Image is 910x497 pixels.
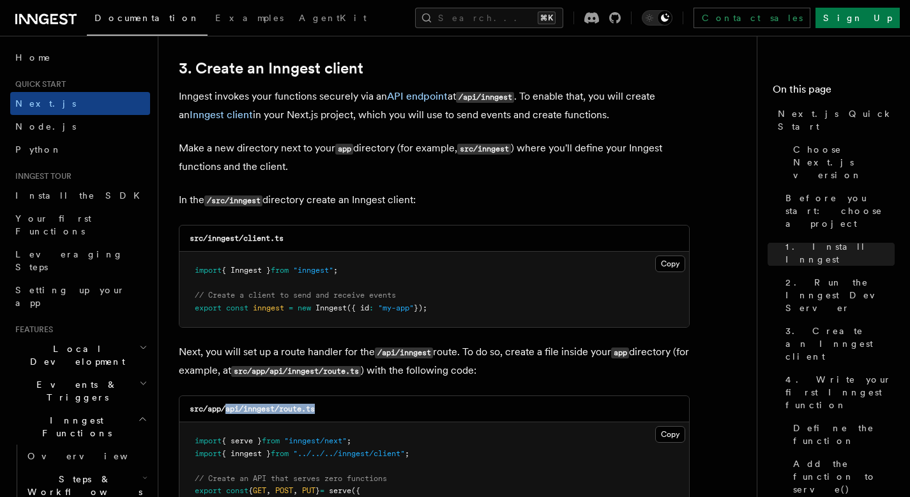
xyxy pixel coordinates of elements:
span: 3. Create an Inngest client [785,325,895,363]
span: { inngest } [222,449,271,458]
span: const [226,303,248,312]
button: Local Development [10,337,150,373]
a: Choose Next.js version [788,138,895,187]
span: import [195,449,222,458]
button: Search...⌘K [415,8,563,28]
span: = [289,303,293,312]
span: Next.js Quick Start [778,107,895,133]
code: /api/inngest [375,348,433,358]
code: src/app/api/inngest/route.ts [190,404,315,413]
span: "inngest" [293,266,333,275]
span: }); [414,303,427,312]
span: Python [15,144,62,155]
a: AgentKit [291,4,374,34]
span: // Create an API that serves zero functions [195,474,387,483]
code: src/app/api/inngest/route.ts [231,366,361,377]
p: Make a new directory next to your directory (for example, ) where you'll define your Inngest func... [179,139,690,176]
span: Inngest tour [10,171,72,181]
a: Node.js [10,115,150,138]
span: from [262,436,280,445]
span: "../../../inngest/client" [293,449,405,458]
button: Events & Triggers [10,373,150,409]
a: Inngest client [190,109,253,121]
code: /api/inngest [456,92,514,103]
span: Examples [215,13,284,23]
p: In the directory create an Inngest client: [179,191,690,210]
span: Before you start: choose a project [785,192,895,230]
a: Examples [208,4,291,34]
span: "my-app" [378,303,414,312]
a: 3. Create an Inngest client [780,319,895,368]
span: Install the SDK [15,190,148,201]
span: ({ id [347,303,369,312]
span: Choose Next.js version [793,143,895,181]
span: Inngest Functions [10,414,138,440]
a: Overview [22,445,150,468]
span: new [298,303,311,312]
span: AgentKit [299,13,367,23]
button: Copy [655,426,685,443]
span: // Create a client to send and receive events [195,291,396,300]
code: src/inngest/client.ts [190,234,284,243]
a: Before you start: choose a project [780,187,895,235]
button: Copy [655,256,685,272]
a: 1. Install Inngest [780,235,895,271]
span: from [271,266,289,275]
a: 2. Run the Inngest Dev Server [780,271,895,319]
span: Add the function to serve() [793,457,895,496]
a: Documentation [87,4,208,36]
span: const [226,486,248,495]
p: Inngest invokes your functions securely via an at . To enable that, you will create an in your Ne... [179,88,690,124]
span: Node.js [15,121,76,132]
span: = [320,486,324,495]
span: "inngest/next" [284,436,347,445]
span: POST [275,486,293,495]
span: Setting up your app [15,285,125,308]
span: inngest [253,303,284,312]
code: app [611,348,629,358]
code: /src/inngest [204,195,262,206]
span: Features [10,325,53,335]
span: import [195,436,222,445]
span: Define the function [793,422,895,447]
span: Leveraging Steps [15,249,123,272]
button: Toggle dark mode [642,10,672,26]
span: , [293,486,298,495]
span: ({ [351,486,360,495]
span: GET [253,486,266,495]
p: Next, you will set up a route handler for the route. To do so, create a file inside your director... [179,343,690,380]
span: Home [15,51,51,64]
span: Local Development [10,342,139,368]
span: export [195,303,222,312]
span: Events & Triggers [10,378,139,404]
h4: On this page [773,82,895,102]
code: app [335,144,353,155]
span: 1. Install Inngest [785,240,895,266]
span: ; [347,436,351,445]
a: Sign Up [815,8,900,28]
a: Setting up your app [10,279,150,314]
a: Define the function [788,417,895,452]
code: src/inngest [457,144,511,155]
span: { Inngest } [222,266,271,275]
span: Overview [27,451,159,461]
span: { [248,486,253,495]
a: Leveraging Steps [10,243,150,279]
kbd: ⌘K [538,11,556,24]
span: Next.js [15,98,76,109]
span: } [315,486,320,495]
span: : [369,303,374,312]
span: serve [329,486,351,495]
span: { serve } [222,436,262,445]
span: , [266,486,271,495]
span: 4. Write your first Inngest function [785,373,895,411]
a: Contact sales [694,8,810,28]
span: Quick start [10,79,66,89]
span: export [195,486,222,495]
a: Next.js Quick Start [773,102,895,138]
a: Install the SDK [10,184,150,207]
span: PUT [302,486,315,495]
span: ; [333,266,338,275]
a: Python [10,138,150,161]
span: import [195,266,222,275]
